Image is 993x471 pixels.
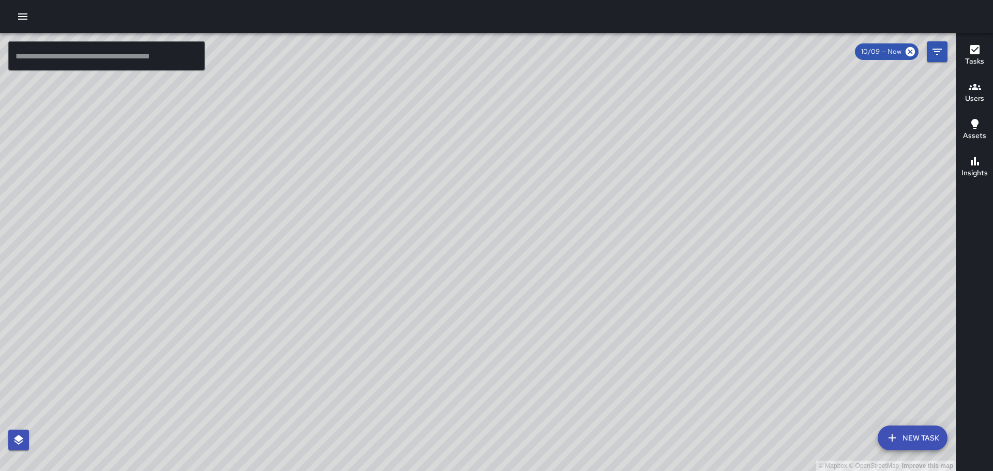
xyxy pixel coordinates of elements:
h6: Insights [961,168,988,179]
h6: Tasks [965,56,984,67]
button: Tasks [956,37,993,74]
button: Insights [956,149,993,186]
button: Filters [927,41,947,62]
h6: Users [965,93,984,104]
button: Assets [956,112,993,149]
h6: Assets [963,130,986,142]
div: 10/09 — Now [855,43,919,60]
button: Users [956,74,993,112]
span: 10/09 — Now [855,47,908,57]
button: New Task [878,426,947,450]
